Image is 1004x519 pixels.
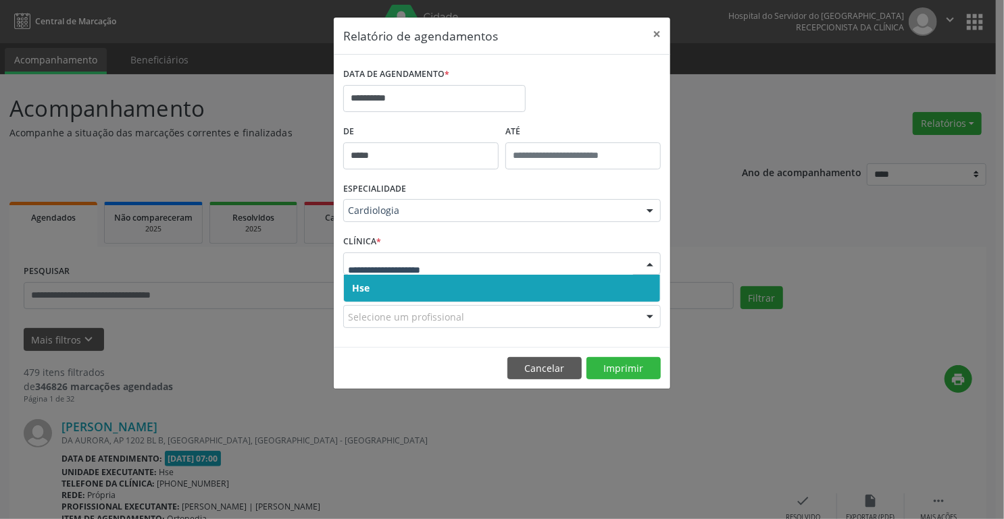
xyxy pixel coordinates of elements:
label: ATÉ [505,121,661,142]
span: Hse [352,281,370,294]
span: Selecione um profissional [348,310,464,324]
label: ESPECIALIDADE [343,179,406,200]
button: Imprimir [586,357,661,380]
button: Close [643,18,670,51]
label: CLÍNICA [343,231,381,252]
label: De [343,121,499,142]
span: Cardiologia [348,204,633,217]
button: Cancelar [507,357,582,380]
label: DATA DE AGENDAMENTO [343,64,449,85]
h5: Relatório de agendamentos [343,27,498,45]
